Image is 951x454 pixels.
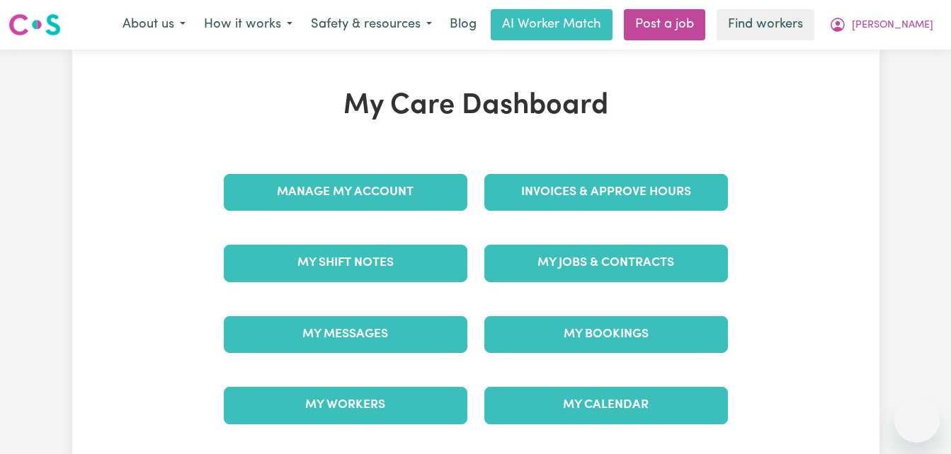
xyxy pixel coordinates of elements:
button: My Account [820,10,943,40]
a: My Messages [224,316,467,353]
a: Invoices & Approve Hours [484,174,728,211]
button: About us [113,10,195,40]
a: My Bookings [484,316,728,353]
span: [PERSON_NAME] [852,18,933,33]
a: Careseekers logo [8,8,61,41]
a: AI Worker Match [491,9,613,40]
a: Manage My Account [224,174,467,211]
iframe: Button to launch messaging window [894,397,940,443]
button: How it works [195,10,302,40]
a: My Workers [224,387,467,424]
a: Post a job [624,9,705,40]
a: Blog [441,9,485,40]
img: Careseekers logo [8,12,61,37]
button: Safety & resources [302,10,441,40]
a: My Shift Notes [224,245,467,281]
h1: My Care Dashboard [215,89,736,123]
a: Find workers [717,9,814,40]
a: My Calendar [484,387,728,424]
a: My Jobs & Contracts [484,245,728,281]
